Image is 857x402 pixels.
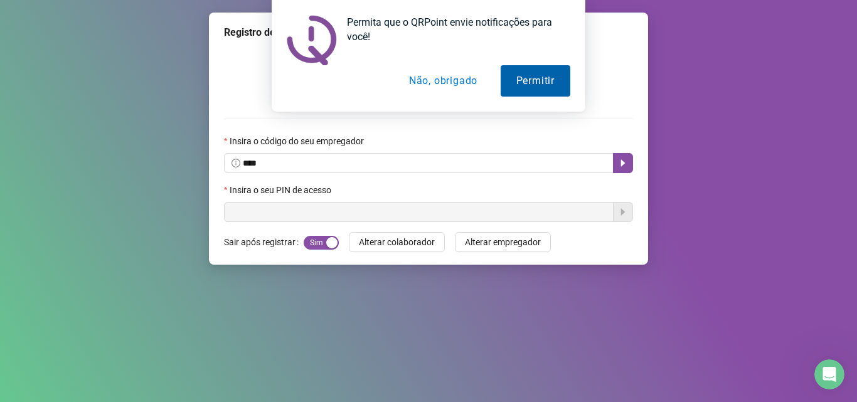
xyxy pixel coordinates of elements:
span: Alterar empregador [465,235,541,249]
button: Permitir [501,65,570,97]
span: caret-right [618,158,628,168]
div: Permita que o QRPoint envie notificações para você! [337,15,570,44]
label: Sair após registrar [224,232,304,252]
button: Alterar empregador [455,232,551,252]
iframe: Intercom live chat [814,359,844,389]
img: notification icon [287,15,337,65]
label: Insira o seu PIN de acesso [224,183,339,197]
span: Alterar colaborador [359,235,435,249]
button: Alterar colaborador [349,232,445,252]
label: Insira o código do seu empregador [224,134,372,148]
span: info-circle [232,159,240,167]
button: Não, obrigado [393,65,493,97]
